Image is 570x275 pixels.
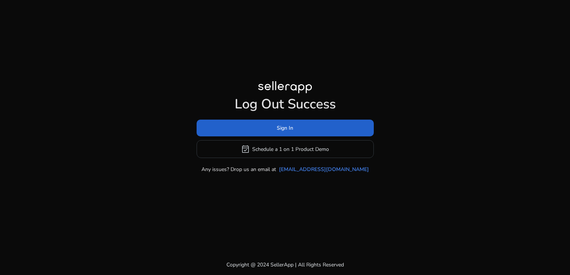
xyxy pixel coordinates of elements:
button: Sign In [197,120,374,136]
span: Sign In [277,124,293,132]
button: event_availableSchedule a 1 on 1 Product Demo [197,140,374,158]
a: [EMAIL_ADDRESS][DOMAIN_NAME] [279,165,369,173]
h1: Log Out Success [197,96,374,112]
p: Any issues? Drop us an email at [201,165,276,173]
span: event_available [241,145,250,154]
